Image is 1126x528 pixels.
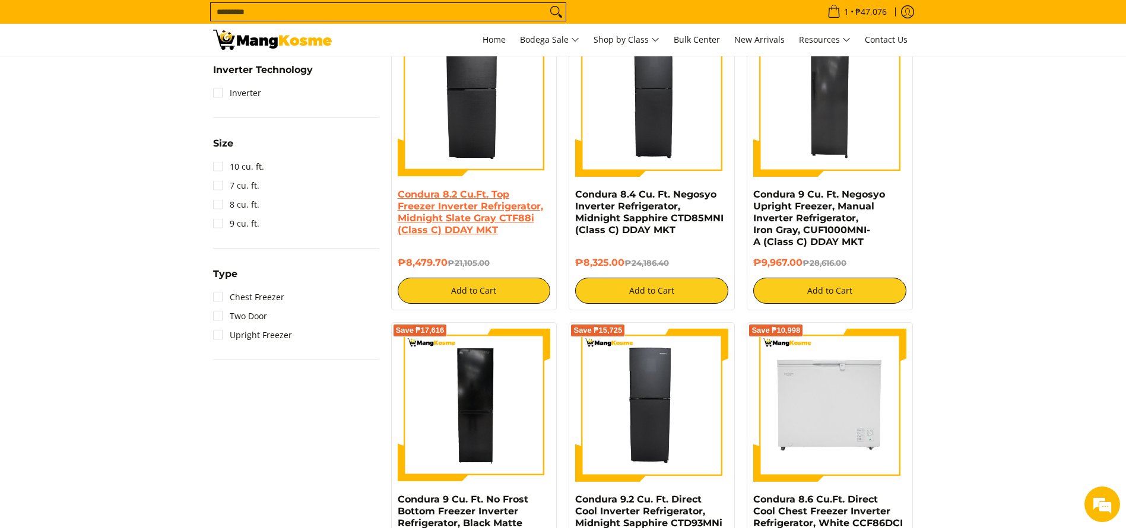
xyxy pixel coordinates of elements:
a: Chest Freezer [213,288,284,307]
a: Resources [793,24,857,56]
a: Contact Us [859,24,914,56]
span: Type [213,269,237,279]
span: 1 [842,8,851,16]
a: 8 cu. ft. [213,195,259,214]
span: Contact Us [865,34,908,45]
img: Condura 9 Cu. Ft. No Frost Bottom Freezer Inverter Refrigerator, Black Matte CBF-276i (Class C) D... [398,329,551,482]
summary: Open [213,65,313,84]
a: 9 cu. ft. [213,214,259,233]
div: Chat with us now [62,66,199,82]
span: Save ₱15,725 [573,327,622,334]
del: ₱24,186.40 [624,258,669,268]
span: Save ₱10,998 [751,327,800,334]
span: Size [213,139,233,148]
img: Condura 8.2 Cu.Ft. Top Freezer Inverter Refrigerator, Midnight Slate Gray CTF88i (Class C) DDAY MKT [398,24,551,177]
span: • [824,5,890,18]
h6: ₱8,479.70 [398,257,551,269]
div: Minimize live chat window [195,6,223,34]
a: Home [477,24,512,56]
a: Bulk Center [668,24,726,56]
img: Condura 8.6 Cu.Ft. Direct Cool Chest Freezer Inverter Refrigerator, White CCF86DCI (Class C) DDAY... [753,329,906,482]
span: Save ₱17,616 [396,327,445,334]
span: Resources [799,33,851,47]
img: Condura 9 Cu. Ft. Negosyo Upright Freezer, Manual Inverter Refrigerator, Iron Gray, CUF1000MNI-A ... [753,24,906,177]
a: 10 cu. ft. [213,157,264,176]
a: Two Door [213,307,267,326]
img: Condura 9.2 Cu. Ft. Direct Cool Inverter Refrigerator, Midnight Sapphire CTD93MNi (Class C) DDAY MKT [575,329,728,482]
a: Inverter [213,84,261,103]
a: Bodega Sale [514,24,585,56]
a: 7 cu. ft. [213,176,259,195]
span: Bulk Center [674,34,720,45]
a: Condura 8.2 Cu.Ft. Top Freezer Inverter Refrigerator, Midnight Slate Gray CTF88i (Class C) DDAY MKT [398,189,543,236]
a: Condura 9 Cu. Ft. Negosyo Upright Freezer, Manual Inverter Refrigerator, Iron Gray, CUF1000MNI-A ... [753,189,885,247]
span: Home [483,34,506,45]
button: Add to Cart [753,278,906,304]
summary: Open [213,269,237,288]
img: Class C Home &amp; Business Appliances: Up to 70% Off l Mang Kosme [213,30,332,50]
span: We're online! [69,150,164,269]
textarea: Type your message and hit 'Enter' [6,324,226,365]
span: New Arrivals [734,34,785,45]
button: Add to Cart [398,278,551,304]
img: Condura 8.4 Cu. Ft. Negosyo Inverter Refrigerator, Midnight Sapphire CTD85MNI (Class C) DDAY MKT [575,24,728,177]
h6: ₱8,325.00 [575,257,728,269]
a: Condura 8.4 Cu. Ft. Negosyo Inverter Refrigerator, Midnight Sapphire CTD85MNI (Class C) DDAY MKT [575,189,724,236]
span: ₱47,076 [854,8,889,16]
del: ₱28,616.00 [803,258,846,268]
a: Upright Freezer [213,326,292,345]
span: Inverter Technology [213,65,313,75]
a: Shop by Class [588,24,665,56]
summary: Open [213,139,233,157]
a: New Arrivals [728,24,791,56]
span: Bodega Sale [520,33,579,47]
nav: Main Menu [344,24,914,56]
button: Add to Cart [575,278,728,304]
span: Shop by Class [594,33,659,47]
button: Search [547,3,566,21]
del: ₱21,105.00 [448,258,490,268]
h6: ₱9,967.00 [753,257,906,269]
